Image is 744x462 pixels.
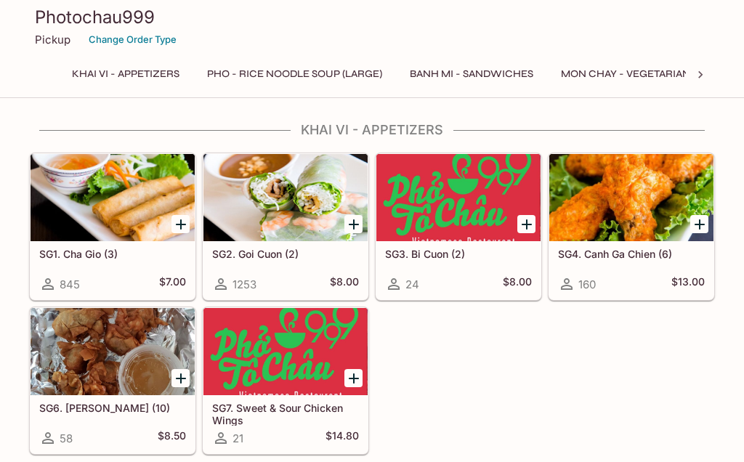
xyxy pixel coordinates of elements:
[376,154,541,241] div: SG3. Bi Cuon (2)
[325,429,359,447] h5: $14.80
[158,429,186,447] h5: $8.50
[232,431,243,445] span: 21
[39,402,186,414] h5: SG6. [PERSON_NAME] (10)
[60,277,80,291] span: 845
[549,154,713,241] div: SG4. Canh Ga Chien (6)
[232,277,256,291] span: 1253
[171,215,190,233] button: Add SG1. Cha Gio (3)
[376,153,541,300] a: SG3. Bi Cuon (2)24$8.00
[212,248,359,260] h5: SG2. Goi Cuon (2)
[203,154,368,241] div: SG2. Goi Cuon (2)
[330,275,359,293] h5: $8.00
[64,64,187,84] button: Khai Vi - Appetizers
[31,154,195,241] div: SG1. Cha Gio (3)
[503,275,532,293] h5: $8.00
[30,307,195,454] a: SG6. [PERSON_NAME] (10)58$8.50
[199,64,390,84] button: Pho - Rice Noodle Soup (Large)
[39,248,186,260] h5: SG1. Cha Gio (3)
[578,277,596,291] span: 160
[517,215,535,233] button: Add SG3. Bi Cuon (2)
[29,122,715,138] h4: Khai Vi - Appetizers
[558,248,705,260] h5: SG4. Canh Ga Chien (6)
[82,28,183,51] button: Change Order Type
[31,308,195,395] div: SG6. Hoanh Thanh Chien (10)
[344,215,363,233] button: Add SG2. Goi Cuon (2)
[690,215,708,233] button: Add SG4. Canh Ga Chien (6)
[30,153,195,300] a: SG1. Cha Gio (3)845$7.00
[344,369,363,387] button: Add SG7. Sweet & Sour Chicken Wings
[385,248,532,260] h5: SG3. Bi Cuon (2)
[212,402,359,426] h5: SG7. Sweet & Sour Chicken Wings
[203,308,368,395] div: SG7. Sweet & Sour Chicken Wings
[159,275,186,293] h5: $7.00
[402,64,541,84] button: Banh Mi - Sandwiches
[60,431,73,445] span: 58
[549,153,714,300] a: SG4. Canh Ga Chien (6)160$13.00
[35,6,709,28] h3: Photochau999
[203,153,368,300] a: SG2. Goi Cuon (2)1253$8.00
[35,33,70,46] p: Pickup
[405,277,419,291] span: 24
[171,369,190,387] button: Add SG6. Hoanh Thanh Chien (10)
[203,307,368,454] a: SG7. Sweet & Sour Chicken Wings21$14.80
[671,275,705,293] h5: $13.00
